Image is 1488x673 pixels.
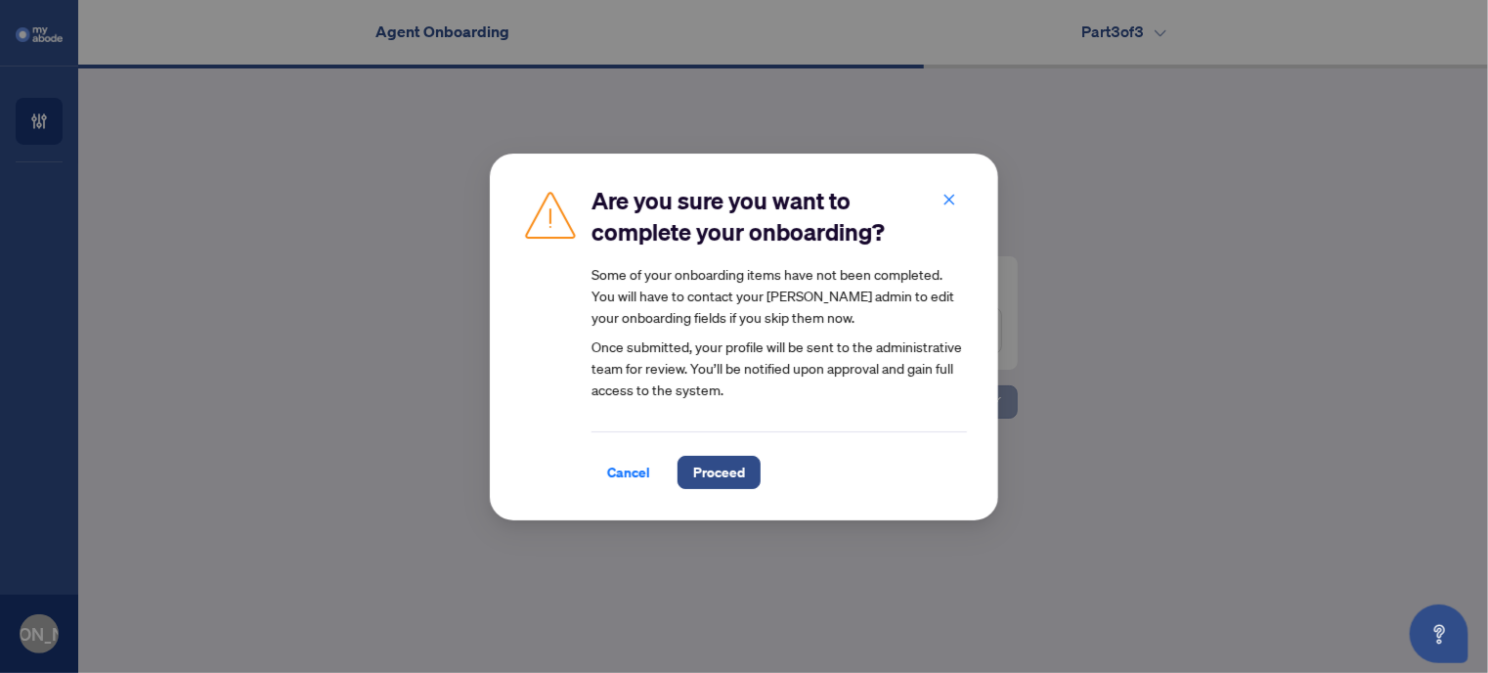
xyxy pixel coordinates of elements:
button: Open asap [1410,605,1468,663]
div: Some of your onboarding items have not been completed. You will have to contact your [PERSON_NAME... [591,263,967,328]
button: Proceed [678,456,761,489]
article: Once submitted, your profile will be sent to the administrative team for review. You’ll be notifi... [591,263,967,400]
h2: Are you sure you want to complete your onboarding? [591,185,967,247]
button: Cancel [591,456,666,489]
span: Cancel [607,457,650,488]
img: Caution Icon [521,185,580,244]
span: Proceed [693,457,745,488]
span: close [942,192,956,205]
